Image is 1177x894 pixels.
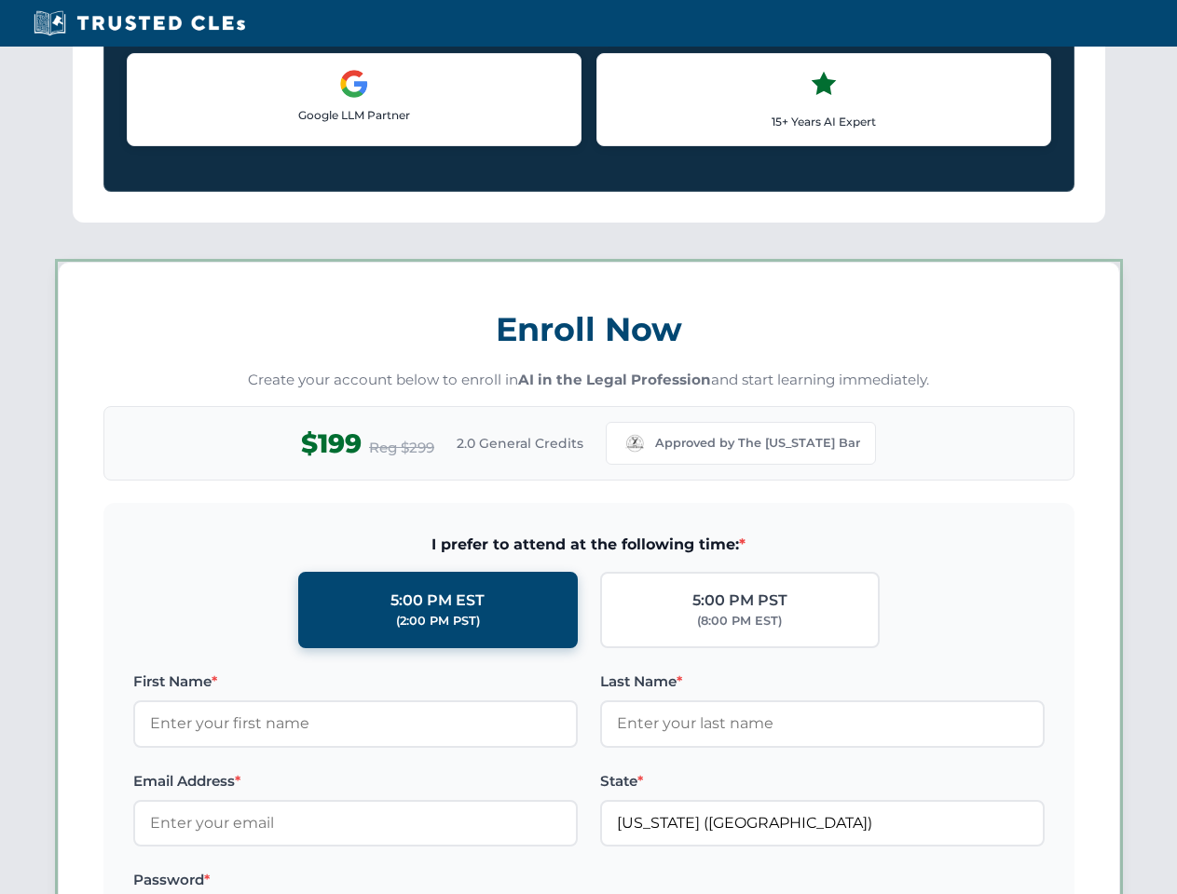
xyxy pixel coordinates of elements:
img: Trusted CLEs [28,9,251,37]
strong: AI in the Legal Profession [518,371,711,388]
span: I prefer to attend at the following time: [133,533,1045,557]
img: Missouri Bar [622,430,648,456]
span: 2.0 General Credits [457,433,583,454]
div: (2:00 PM PST) [396,612,480,630]
label: Email Address [133,770,578,792]
div: (8:00 PM EST) [697,612,782,630]
label: State [600,770,1045,792]
img: Google [339,69,369,99]
div: 5:00 PM PST [692,589,787,613]
input: Missouri (MO) [600,800,1045,847]
p: Create your account below to enroll in and start learning immediately. [103,370,1074,391]
span: $199 [301,423,362,465]
div: 5:00 PM EST [390,589,485,613]
label: Last Name [600,670,1045,693]
label: First Name [133,670,578,693]
p: 15+ Years AI Expert [612,113,1035,130]
span: Reg $299 [369,437,434,459]
h3: Enroll Now [103,300,1074,359]
span: Approved by The [US_STATE] Bar [655,434,860,453]
label: Password [133,869,578,891]
input: Enter your first name [133,700,578,747]
p: Google LLM Partner [143,106,566,124]
input: Enter your last name [600,700,1045,747]
input: Enter your email [133,800,578,847]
